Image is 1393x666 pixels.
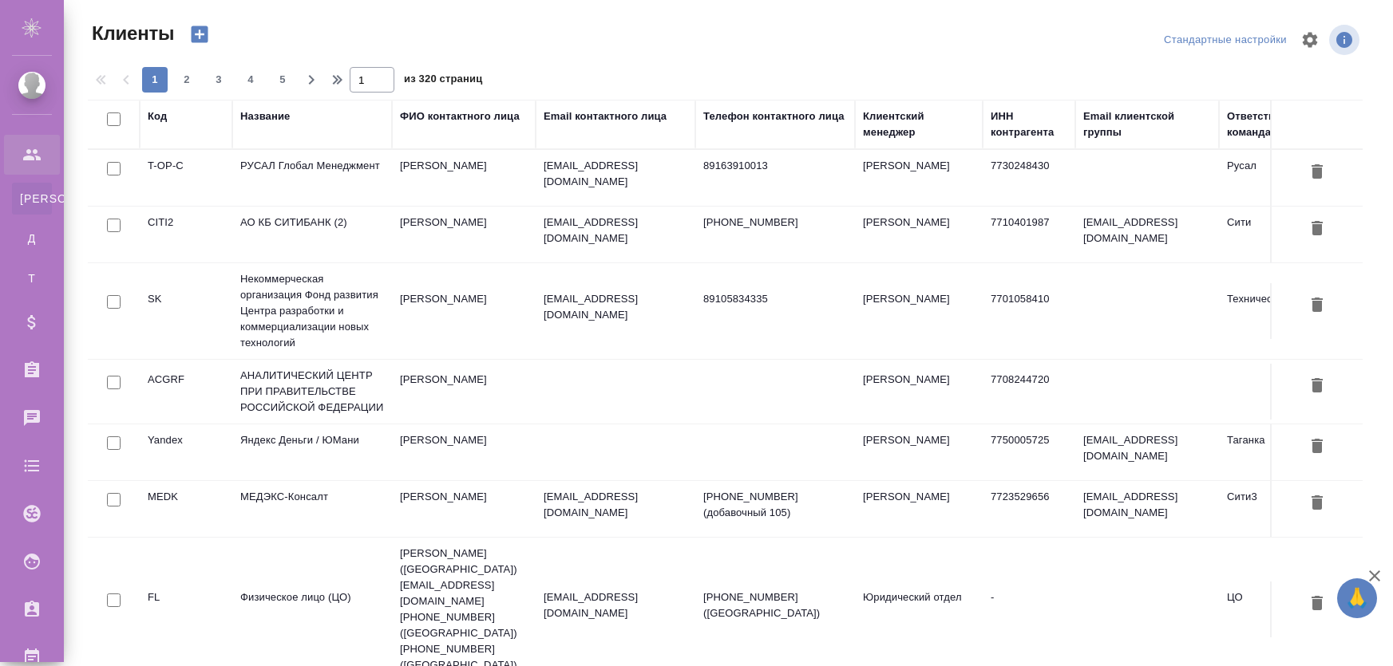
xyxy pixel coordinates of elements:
td: МЕДЭКС-Консалт [232,481,392,537]
span: Настроить таблицу [1291,21,1329,59]
td: Русал [1219,150,1347,206]
td: [PERSON_NAME] [855,424,983,480]
td: CITI2 [140,207,232,262]
td: 7750005725 [983,424,1075,480]
p: [EMAIL_ADDRESS][DOMAIN_NAME] [544,215,687,246]
p: [EMAIL_ADDRESS][DOMAIN_NAME] [544,291,687,323]
td: Сити3 [1219,481,1347,537]
button: 3 [206,67,232,93]
td: Некоммерческая организация Фонд развития Центра разработки и коммерциализации новых технологий [232,263,392,359]
td: MEDK [140,481,232,537]
span: Посмотреть информацию [1329,25,1363,55]
td: [PERSON_NAME] [392,207,536,262]
span: 2 [174,72,200,88]
button: Удалить [1304,158,1331,187]
p: [PHONE_NUMBER] ([GEOGRAPHIC_DATA]) [703,589,847,621]
td: АО КБ СИТИБАНК (2) [232,207,392,262]
span: 🙏 [1344,581,1371,615]
span: Д [20,231,44,246]
a: Т [12,262,52,294]
td: Таганка [1219,424,1347,480]
span: Клиенты [88,21,174,46]
div: ФИО контактного лица [400,108,520,124]
button: 🙏 [1337,578,1377,618]
td: 7710401987 [983,207,1075,262]
td: SK [140,283,232,339]
div: Клиентский менеджер [863,108,975,140]
button: 4 [238,67,263,93]
td: Физическое лицо (ЦО) [232,581,392,637]
td: [PERSON_NAME] [392,424,536,480]
span: 5 [270,72,295,88]
td: 7723529656 [983,481,1075,537]
td: Яндекс Деньги / ЮМани [232,424,392,480]
button: 2 [174,67,200,93]
td: Юридический отдел [855,581,983,637]
span: 3 [206,72,232,88]
td: [PERSON_NAME] [392,481,536,537]
div: Email контактного лица [544,108,667,124]
p: 89105834335 [703,291,847,307]
p: [EMAIL_ADDRESS][DOMAIN_NAME] [544,589,687,621]
td: [PERSON_NAME] [855,481,983,537]
button: Удалить [1304,372,1331,401]
span: Т [20,270,44,286]
td: РУСАЛ Глобал Менеджмент [232,150,392,206]
td: [PERSON_NAME] [855,150,983,206]
td: Технический [1219,283,1347,339]
div: split button [1160,28,1291,53]
div: Ответственная команда [1227,108,1339,140]
td: T-OP-C [140,150,232,206]
td: 7701058410 [983,283,1075,339]
td: 7708244720 [983,364,1075,420]
div: Название [240,108,290,124]
span: [PERSON_NAME] [20,191,44,207]
td: [PERSON_NAME] [855,207,983,262]
td: АНАЛИТИЧЕСКИЙ ЦЕНТР ПРИ ПРАВИТЕЛЬСТВЕ РОССИЙСКОЙ ФЕДЕРАЦИИ [232,360,392,424]
td: - [983,581,1075,637]
td: [PERSON_NAME] [855,283,983,339]
button: Удалить [1304,291,1331,321]
td: [PERSON_NAME] [855,364,983,420]
div: Код [148,108,167,124]
div: Телефон контактного лица [703,108,845,124]
button: Удалить [1304,215,1331,244]
td: [EMAIL_ADDRESS][DOMAIN_NAME] [1075,481,1219,537]
button: 5 [270,67,295,93]
a: Д [12,223,52,254]
td: [PERSON_NAME] [392,283,536,339]
p: [EMAIL_ADDRESS][DOMAIN_NAME] [544,158,687,190]
div: Email клиентской группы [1083,108,1211,140]
p: [EMAIL_ADDRESS][DOMAIN_NAME] [544,489,687,521]
button: Создать [180,21,219,48]
td: Yandex [140,424,232,480]
td: 7730248430 [983,150,1075,206]
p: [PHONE_NUMBER] (добавочный 105) [703,489,847,521]
div: ИНН контрагента [991,108,1067,140]
p: [PHONE_NUMBER] [703,215,847,231]
span: 4 [238,72,263,88]
td: ACGRF [140,364,232,420]
td: ЦО [1219,581,1347,637]
span: из 320 страниц [404,69,482,93]
button: Удалить [1304,489,1331,518]
td: Сити [1219,207,1347,262]
td: FL [140,581,232,637]
td: [PERSON_NAME] [392,364,536,420]
a: [PERSON_NAME] [12,183,52,215]
button: Удалить [1304,432,1331,462]
td: [EMAIL_ADDRESS][DOMAIN_NAME] [1075,424,1219,480]
button: Удалить [1304,589,1331,619]
td: [EMAIL_ADDRESS][DOMAIN_NAME] [1075,207,1219,262]
p: 89163910013 [703,158,847,174]
td: [PERSON_NAME] [392,150,536,206]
